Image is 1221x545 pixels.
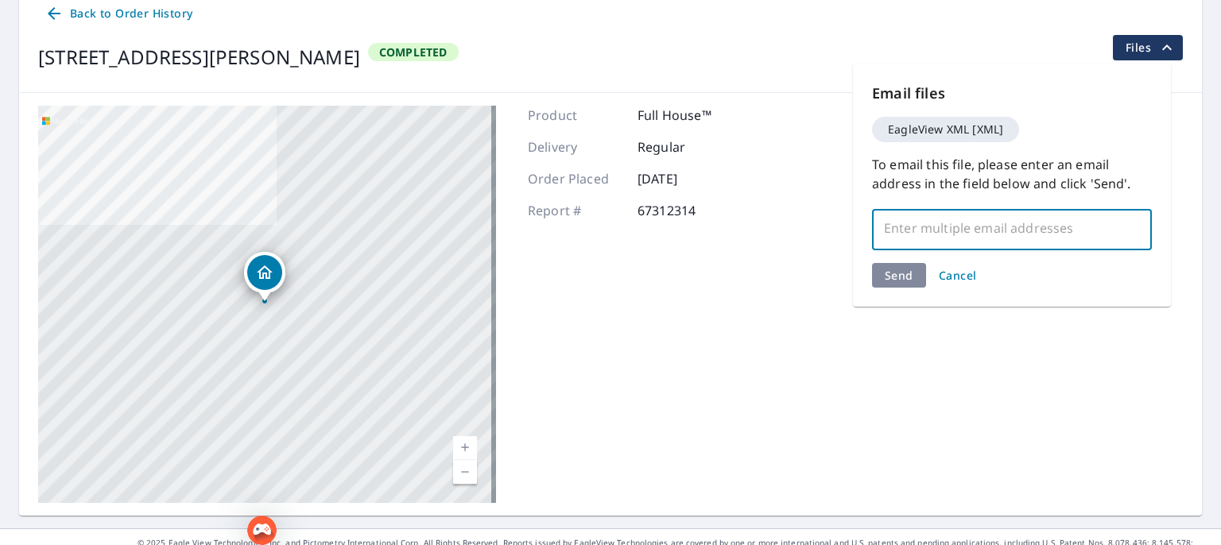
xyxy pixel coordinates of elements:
[939,268,977,283] span: Cancel
[453,460,477,484] a: Current Level 17, Zoom Out
[878,124,1013,135] span: EagleView XML [XML]
[638,201,733,220] p: 67312314
[528,201,623,220] p: Report #
[879,213,1121,243] input: Enter multiple email addresses
[45,4,192,24] span: Back to Order History
[638,106,733,125] p: Full House™
[244,252,285,301] div: Dropped pin, building 1, Residential property, 1516 Marshall St Little Rock, AR 72202
[638,169,733,188] p: [DATE]
[528,106,623,125] p: Product
[638,137,733,157] p: Regular
[528,169,623,188] p: Order Placed
[872,83,1152,104] p: Email files
[38,43,360,72] div: [STREET_ADDRESS][PERSON_NAME]
[370,44,457,60] span: Completed
[872,155,1152,193] p: To email this file, please enter an email address in the field below and click 'Send'.
[1126,38,1176,57] span: Files
[453,436,477,460] a: Current Level 17, Zoom In
[932,263,983,288] button: Cancel
[528,137,623,157] p: Delivery
[1112,35,1183,60] button: filesDropdownBtn-67312314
